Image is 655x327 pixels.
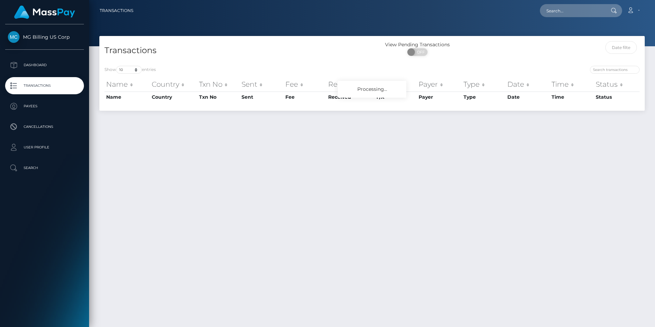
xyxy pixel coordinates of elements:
[605,41,637,54] input: Date filter
[5,118,84,135] a: Cancellations
[5,77,84,94] a: Transactions
[417,77,462,91] th: Payer
[8,163,81,173] p: Search
[338,81,406,98] div: Processing...
[8,142,81,153] p: User Profile
[8,101,81,111] p: Payees
[5,139,84,156] a: User Profile
[240,92,284,102] th: Sent
[197,92,240,102] th: Txn No
[284,92,326,102] th: Fee
[5,57,84,74] a: Dashboard
[240,77,284,91] th: Sent
[506,77,550,91] th: Date
[5,159,84,177] a: Search
[8,31,20,43] img: MG Billing US Corp
[372,41,463,48] div: View Pending Transactions
[550,92,594,102] th: Time
[590,66,640,74] input: Search transactions
[8,81,81,91] p: Transactions
[8,60,81,70] p: Dashboard
[104,66,156,74] label: Show entries
[8,122,81,132] p: Cancellations
[506,92,550,102] th: Date
[116,66,142,74] select: Showentries
[14,5,75,19] img: MassPay Logo
[150,92,197,102] th: Country
[100,3,133,18] a: Transactions
[5,98,84,115] a: Payees
[594,92,640,102] th: Status
[411,48,428,56] span: OFF
[104,45,367,57] h4: Transactions
[326,77,375,91] th: Received
[462,77,506,91] th: Type
[462,92,506,102] th: Type
[5,34,84,40] span: MG Billing US Corp
[284,77,326,91] th: Fee
[375,77,417,91] th: F/X
[104,92,150,102] th: Name
[550,77,594,91] th: Time
[540,4,604,17] input: Search...
[594,77,640,91] th: Status
[150,77,197,91] th: Country
[326,92,375,102] th: Received
[104,77,150,91] th: Name
[197,77,240,91] th: Txn No
[417,92,462,102] th: Payer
